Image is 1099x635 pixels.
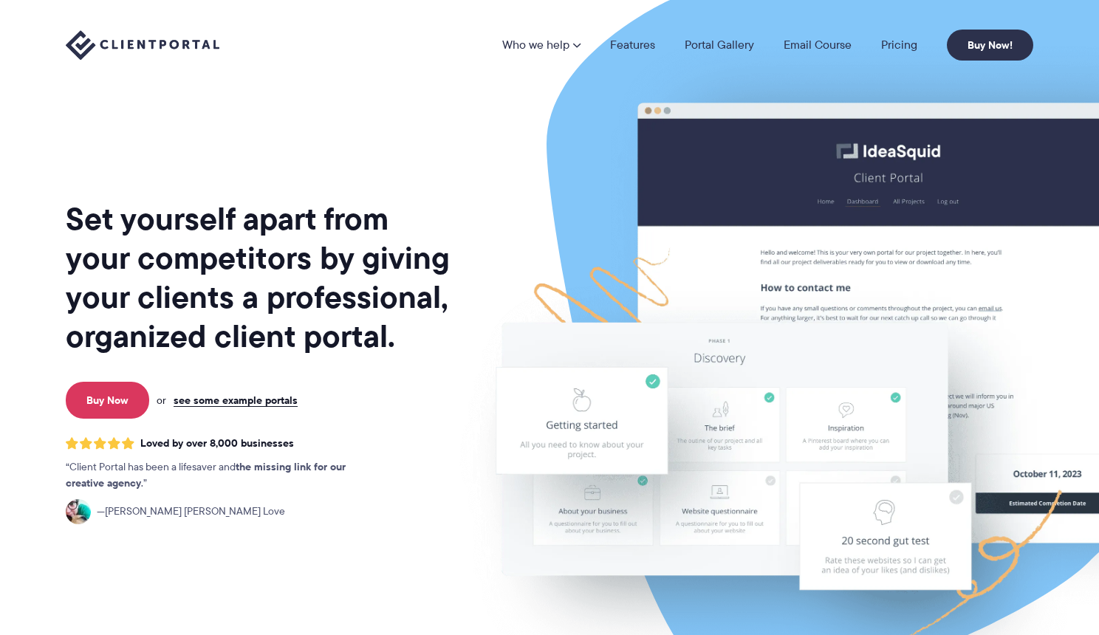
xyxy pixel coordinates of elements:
a: Email Course [784,39,852,51]
a: Features [610,39,655,51]
a: Who we help [502,39,581,51]
p: Client Portal has been a lifesaver and . [66,459,376,492]
a: see some example portals [174,394,298,407]
span: Loved by over 8,000 businesses [140,437,294,450]
a: Portal Gallery [685,39,754,51]
a: Buy Now! [947,30,1033,61]
strong: the missing link for our creative agency [66,459,346,491]
span: or [157,394,166,407]
h1: Set yourself apart from your competitors by giving your clients a professional, organized client ... [66,199,453,356]
a: Buy Now [66,382,149,419]
a: Pricing [881,39,917,51]
span: [PERSON_NAME] [PERSON_NAME] Love [97,504,285,520]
